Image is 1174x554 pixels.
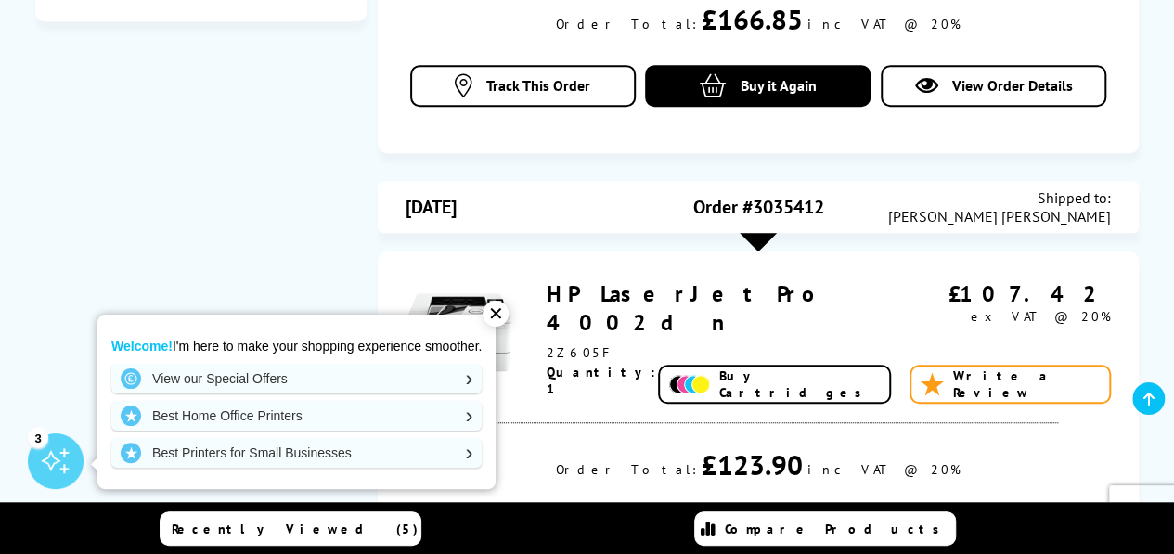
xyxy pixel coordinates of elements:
[888,188,1111,207] span: Shipped to:
[111,438,482,468] a: Best Printers for Small Businesses
[740,76,816,95] span: Buy it Again
[406,195,457,219] span: [DATE]
[111,339,173,354] strong: Welcome!
[556,461,696,478] div: Order Total:
[547,279,812,337] a: HP LaserJet Pro 4002dn
[547,344,942,361] div: 2Z605F
[725,521,949,537] span: Compare Products
[160,511,421,546] a: Recently Viewed (5)
[28,427,48,447] div: 3
[942,308,1112,325] div: ex VAT @ 20%
[111,401,482,431] a: Best Home Office Printers
[406,279,511,385] img: HP LaserJet Pro 4002dn
[881,65,1106,107] a: View Order Details
[806,461,960,478] div: inc VAT @ 20%
[547,364,658,397] span: Quantity: 1
[806,16,960,32] div: inc VAT @ 20%
[111,364,482,393] a: View our Special Offers
[658,365,892,404] a: Buy Cartridges
[645,65,871,107] a: Buy it Again
[483,301,509,327] div: ✕
[692,195,823,219] span: Order #3035412
[486,76,590,95] span: Track This Order
[888,207,1111,225] span: [PERSON_NAME] [PERSON_NAME]
[942,279,1112,308] div: £107.42
[719,367,881,401] span: Buy Cartridges
[111,338,482,354] p: I'm here to make your shopping experience smoother.
[701,446,802,483] div: £123.90
[556,16,696,32] div: Order Total:
[951,76,1072,95] span: View Order Details
[953,367,1100,401] span: Write a Review
[410,65,636,107] a: Track This Order
[172,521,419,537] span: Recently Viewed (5)
[910,365,1111,404] a: Write a Review
[669,375,710,393] img: Add Cartridges
[701,1,802,37] div: £166.85
[694,511,956,546] a: Compare Products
